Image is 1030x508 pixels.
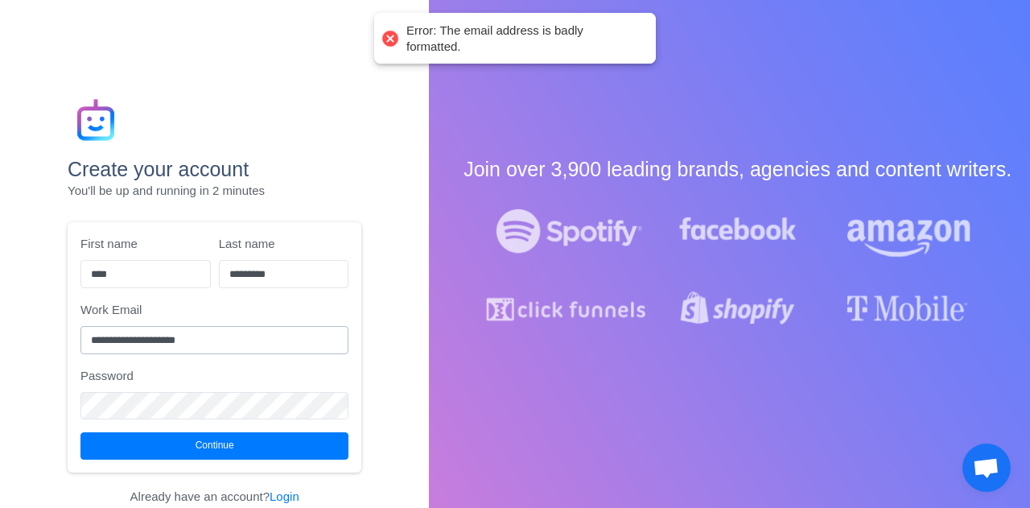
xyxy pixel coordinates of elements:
[80,301,142,320] label: Work Email
[406,23,640,54] div: Error: The email address is badly formatted.
[962,444,1011,492] div: Open chat
[68,92,124,148] img: gradientIcon.83b2554e.png
[84,488,345,506] p: Already have an account?
[80,367,134,386] label: Password
[270,489,299,503] a: Login
[463,158,1011,180] strong: Join over 3,900 leading brands, agencies and content writers.
[68,182,361,200] p: You'll be up and running in 2 minutes
[457,192,1018,352] img: logos-white.d3c4c95a.png
[219,235,275,254] label: Last name
[80,235,138,254] label: First name
[80,432,348,460] button: Continue
[68,158,249,180] strong: Create your account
